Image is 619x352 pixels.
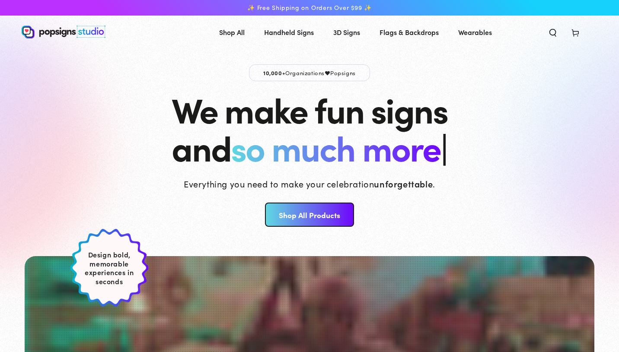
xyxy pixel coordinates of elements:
span: ✨ Free Shipping on Orders Over $99 ✨ [247,4,372,12]
a: 3D Signs [327,21,367,44]
p: Everything you need to make your celebration . [184,178,435,190]
a: Wearables [452,21,498,44]
a: Shop All [213,21,251,44]
summary: Search our site [542,22,564,41]
span: 3D Signs [333,26,360,38]
span: | [440,122,447,171]
span: 10,000+ [263,69,285,76]
span: so much more [231,123,440,171]
span: Flags & Backdrops [380,26,439,38]
span: Wearables [458,26,492,38]
a: Handheld Signs [258,21,320,44]
h1: We make fun signs and [172,90,447,166]
span: Handheld Signs [264,26,314,38]
p: Organizations Popsigns [249,64,370,81]
a: Shop All Products [265,203,354,227]
img: Popsigns Studio [22,25,105,38]
a: Flags & Backdrops [373,21,445,44]
strong: unforgettable [374,178,433,190]
span: Shop All [219,26,245,38]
